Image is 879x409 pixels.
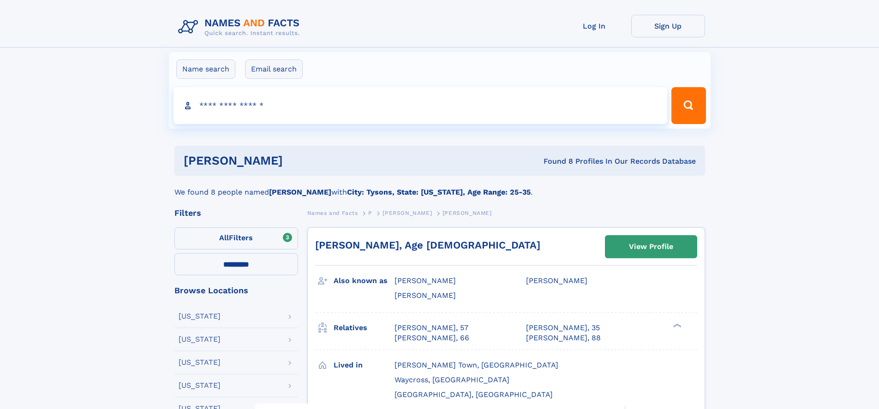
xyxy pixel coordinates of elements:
[526,333,601,343] a: [PERSON_NAME], 88
[368,207,372,219] a: P
[334,320,395,336] h3: Relatives
[334,357,395,373] h3: Lived in
[174,15,307,40] img: Logo Names and Facts
[395,375,509,384] span: Waycross, [GEOGRAPHIC_DATA]
[315,239,540,251] a: [PERSON_NAME], Age [DEMOGRAPHIC_DATA]
[173,87,668,124] input: search input
[184,155,413,166] h1: [PERSON_NAME]
[631,15,705,37] a: Sign Up
[395,361,558,369] span: [PERSON_NAME] Town, [GEOGRAPHIC_DATA]
[179,359,221,366] div: [US_STATE]
[174,176,705,198] div: We found 8 people named with .
[395,390,553,399] span: [GEOGRAPHIC_DATA], [GEOGRAPHIC_DATA]
[383,207,432,219] a: [PERSON_NAME]
[219,233,229,242] span: All
[395,291,456,300] span: [PERSON_NAME]
[526,276,587,285] span: [PERSON_NAME]
[442,210,492,216] span: [PERSON_NAME]
[629,236,673,257] div: View Profile
[671,87,706,124] button: Search Button
[174,209,298,217] div: Filters
[557,15,631,37] a: Log In
[176,59,235,79] label: Name search
[605,236,697,258] a: View Profile
[526,323,600,333] a: [PERSON_NAME], 35
[174,227,298,249] label: Filters
[179,336,221,343] div: [US_STATE]
[413,156,696,166] div: Found 8 Profiles In Our Records Database
[383,210,432,216] span: [PERSON_NAME]
[174,286,298,295] div: Browse Locations
[395,276,456,285] span: [PERSON_NAME]
[245,59,303,79] label: Email search
[395,333,469,343] a: [PERSON_NAME], 66
[395,323,468,333] a: [PERSON_NAME], 57
[179,382,221,389] div: [US_STATE]
[179,313,221,320] div: [US_STATE]
[307,207,358,219] a: Names and Facts
[334,273,395,289] h3: Also known as
[368,210,372,216] span: P
[671,322,682,328] div: ❯
[269,188,331,196] b: [PERSON_NAME]
[347,188,531,196] b: City: Tysons, State: [US_STATE], Age Range: 25-35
